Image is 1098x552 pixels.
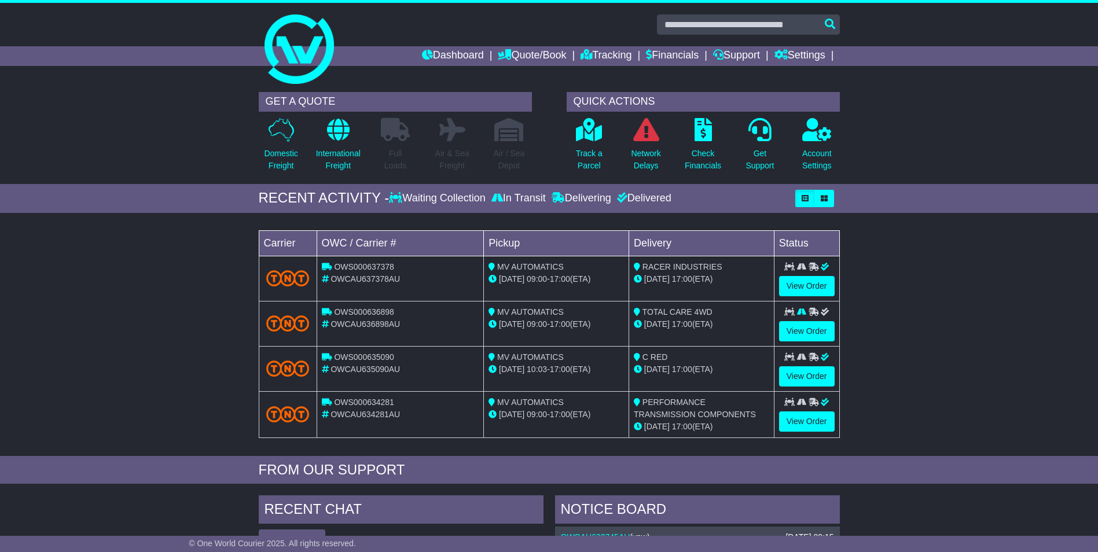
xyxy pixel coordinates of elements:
[672,365,692,374] span: 17:00
[499,410,524,419] span: [DATE]
[779,366,835,387] a: View Order
[567,92,840,112] div: QUICK ACTIONS
[779,276,835,296] a: View Order
[497,352,564,362] span: MV AUTOMATICS
[497,307,564,317] span: MV AUTOMATICS
[644,365,670,374] span: [DATE]
[672,274,692,284] span: 17:00
[644,319,670,329] span: [DATE]
[634,363,769,376] div: (ETA)
[330,319,400,329] span: OWCAU636898AU
[527,410,547,419] span: 09:00
[266,315,310,331] img: TNT_Domestic.png
[576,148,603,172] p: Track a Parcel
[316,148,361,172] p: International Freight
[779,411,835,432] a: View Order
[489,363,624,376] div: - (ETA)
[634,273,769,285] div: (ETA)
[614,192,671,205] div: Delivered
[489,409,624,421] div: - (ETA)
[259,462,840,479] div: FROM OUR SUPPORT
[489,318,624,330] div: - (ETA)
[499,274,524,284] span: [DATE]
[499,365,524,374] span: [DATE]
[684,117,722,178] a: CheckFinancials
[581,46,631,66] a: Tracking
[633,532,647,542] span: vpw
[263,117,298,178] a: DomesticFreight
[264,148,298,172] p: Domestic Freight
[644,422,670,431] span: [DATE]
[644,274,670,284] span: [DATE]
[646,46,699,66] a: Financials
[489,192,549,205] div: In Transit
[189,539,356,548] span: © One World Courier 2025. All rights reserved.
[634,398,756,419] span: PERFORMANCE TRANSMISSION COMPONENTS
[550,319,570,329] span: 17:00
[489,273,624,285] div: - (ETA)
[315,117,361,178] a: InternationalFreight
[672,319,692,329] span: 17:00
[330,274,400,284] span: OWCAU637378AU
[802,148,832,172] p: Account Settings
[422,46,484,66] a: Dashboard
[549,192,614,205] div: Delivering
[259,190,390,207] div: RECENT ACTIVITY -
[435,148,469,172] p: Air & Sea Freight
[259,495,544,527] div: RECENT CHAT
[555,495,840,527] div: NOTICE BOARD
[642,262,722,271] span: RACER INDUSTRIES
[774,46,825,66] a: Settings
[685,148,721,172] p: Check Financials
[802,117,832,178] a: AccountSettings
[334,307,394,317] span: OWS000636898
[550,410,570,419] span: 17:00
[381,148,410,172] p: Full Loads
[334,262,394,271] span: OWS000637378
[550,365,570,374] span: 17:00
[389,192,488,205] div: Waiting Collection
[631,148,660,172] p: Network Delays
[575,117,603,178] a: Track aParcel
[497,398,564,407] span: MV AUTOMATICS
[745,117,774,178] a: GetSupport
[259,92,532,112] div: GET A QUOTE
[266,406,310,422] img: TNT_Domestic.png
[634,318,769,330] div: (ETA)
[713,46,760,66] a: Support
[672,422,692,431] span: 17:00
[779,321,835,341] a: View Order
[497,262,564,271] span: MV AUTOMATICS
[550,274,570,284] span: 17:00
[334,352,394,362] span: OWS000635090
[499,319,524,329] span: [DATE]
[527,274,547,284] span: 09:00
[317,230,484,256] td: OWC / Carrier #
[642,307,713,317] span: TOTAL CARE 4WD
[630,117,661,178] a: NetworkDelays
[494,148,525,172] p: Air / Sea Depot
[266,270,310,286] img: TNT_Domestic.png
[642,352,668,362] span: C RED
[259,230,317,256] td: Carrier
[498,46,566,66] a: Quote/Book
[266,360,310,376] img: TNT_Domestic.png
[484,230,629,256] td: Pickup
[330,365,400,374] span: OWCAU635090AU
[629,230,774,256] td: Delivery
[527,319,547,329] span: 09:00
[330,410,400,419] span: OWCAU634281AU
[561,532,834,542] div: ( )
[634,421,769,433] div: (ETA)
[334,398,394,407] span: OWS000634281
[561,532,630,542] a: OWCAU632745AU
[259,529,325,550] button: View All Chats
[774,230,839,256] td: Status
[527,365,547,374] span: 10:03
[746,148,774,172] p: Get Support
[785,532,833,542] div: [DATE] 09:15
